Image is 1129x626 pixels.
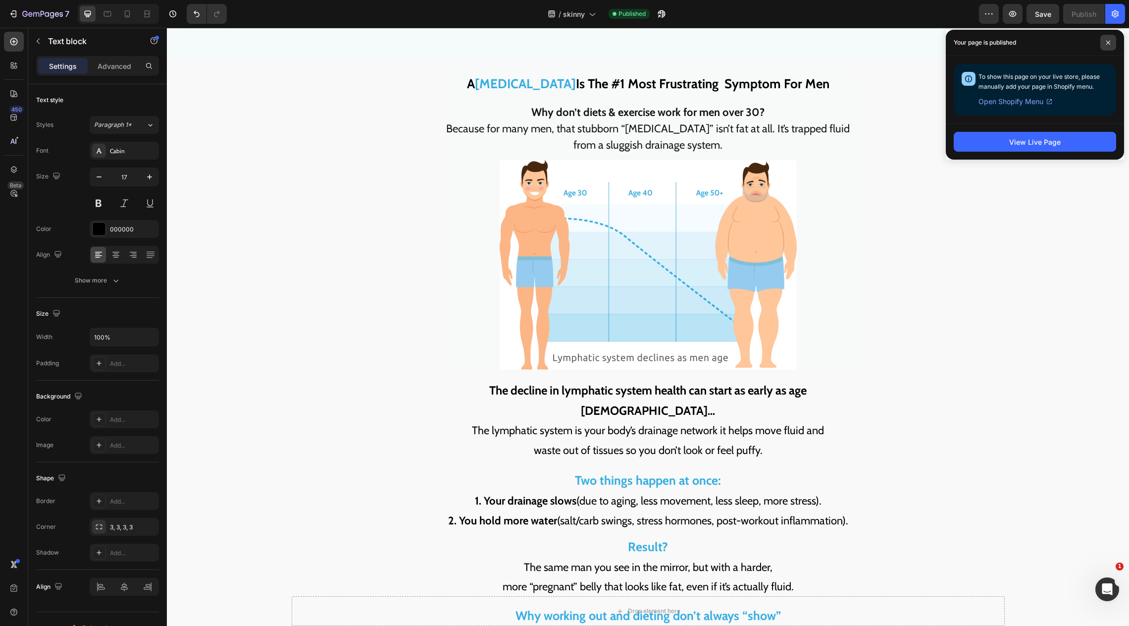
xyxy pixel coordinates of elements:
span: Paragraph 1* [94,120,132,129]
button: Publish [1063,4,1105,24]
p: Because for many men, that stubborn “[MEDICAL_DATA]” isn’t fat at all. It’s trapped fluid from a ... [273,93,690,125]
p: Text block [48,35,132,47]
div: 3, 3, 3, 3 [110,523,156,532]
div: Align [36,580,64,594]
div: 450 [9,106,24,114]
div: Drop element here [461,579,513,587]
div: Shadow [36,548,59,557]
div: Add... [110,359,156,368]
strong: Two things happen at once: [408,445,554,460]
button: Show more [36,272,159,289]
span: / [559,9,561,19]
span: skinny [563,9,585,19]
div: Font [36,146,49,155]
iframe: Design area [167,28,1129,626]
span: A [300,48,308,64]
span: Open Shopify Menu [978,96,1043,108]
button: Paragraph 1* [90,116,159,134]
div: Add... [110,441,156,450]
div: Size [36,170,62,183]
strong: Result? [461,512,501,526]
div: Beta [7,181,24,189]
div: Cabin [110,147,156,156]
button: View Live Page [954,132,1116,152]
iframe: Intercom live chat [1095,577,1119,601]
p: The same man you see in the mirror, but with a harder, more “pregnant” belly that looks like fat,... [273,510,690,569]
p: Advanced [98,61,131,71]
div: Add... [110,497,156,506]
div: Size [36,307,62,321]
div: Shape [36,472,68,485]
p: Settings [49,61,77,71]
div: Text style [36,96,63,105]
strong: 1. Your drainage slows [308,466,410,480]
p: The lymphatic system is your body’s drainage network it helps move fluid and [273,393,690,413]
div: Border [36,497,55,506]
div: Undo/Redo [187,4,227,24]
span: To show this page on your live store, please manually add your page in Shopify menu. [978,73,1100,90]
div: Color [36,415,51,424]
div: Padding [36,359,59,368]
strong: Why don’t diets & exercise work for men over 30? [364,78,598,91]
span: [MEDICAL_DATA] [308,48,409,64]
div: 000000 [110,225,156,234]
div: Color [36,225,51,233]
div: Image [36,441,53,450]
span: Is The #1 Most Frustrating Symptom For Men [409,48,663,64]
div: Align [36,248,64,262]
strong: The decline in lymphatic system health can start as early as age [DEMOGRAPHIC_DATA]… [322,355,640,390]
div: Add... [110,549,156,558]
p: waste out of tissues so you don’t look or feel puffy. [273,413,690,433]
span: Published [618,9,646,18]
span: Save [1035,10,1051,18]
img: [object Object] [333,132,630,342]
div: Background [36,390,84,403]
div: Styles [36,120,53,129]
div: Corner [36,522,56,531]
div: Show more [75,276,121,285]
span: 1 [1116,563,1124,570]
div: Add... [110,415,156,424]
div: Width [36,333,52,341]
input: Auto [90,328,158,346]
p: 7 [65,8,69,20]
p: (due to aging, less movement, less sleep, more stress). (salt/carb swings, stress hormones, post-... [273,463,690,503]
p: Your page is published [954,38,1016,48]
button: 7 [4,4,74,24]
div: Publish [1072,9,1096,19]
strong: 2. You hold more water [281,486,390,500]
button: Save [1026,4,1059,24]
div: View Live Page [1009,137,1061,147]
